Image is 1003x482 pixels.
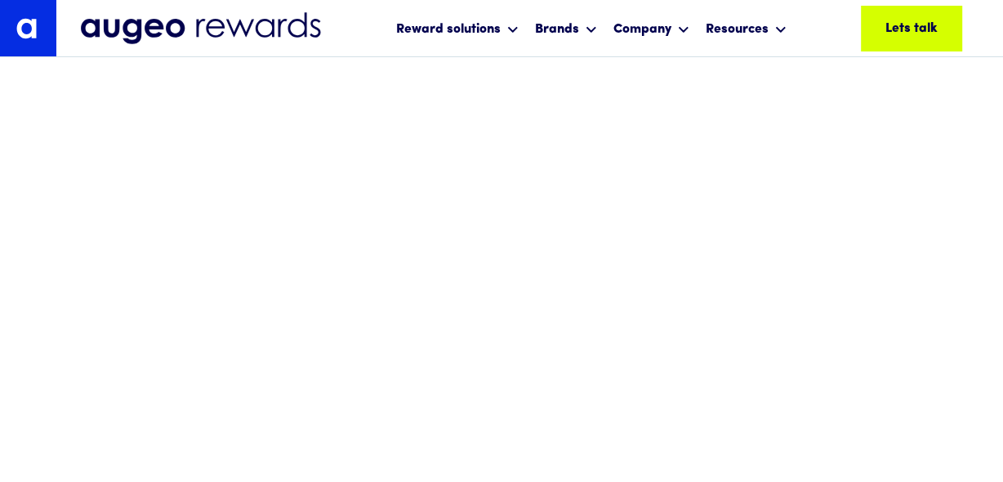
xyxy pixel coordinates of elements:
div: Reward solutions [392,7,523,50]
span: strategy, seamlessly integrating with [60,403,943,454]
span: connections to your brand. Our [60,249,943,301]
div: Resources [702,7,791,50]
a: Lets talk [861,6,962,51]
div: Reward solutions [396,20,501,39]
span: that strengthen emotional [60,199,943,250]
div: Resources [706,20,769,39]
span: We believe rewards fulfillment is [60,45,943,96]
div: Brands [535,20,579,39]
div: Company [613,20,671,39]
div: Brands [531,7,601,50]
span: intelligent rewards solutions serve as [60,301,943,352]
div: Company [609,7,693,50]
span: about creating personalized moments [60,96,943,199]
span: the cornerstone of your engagement [60,351,943,403]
